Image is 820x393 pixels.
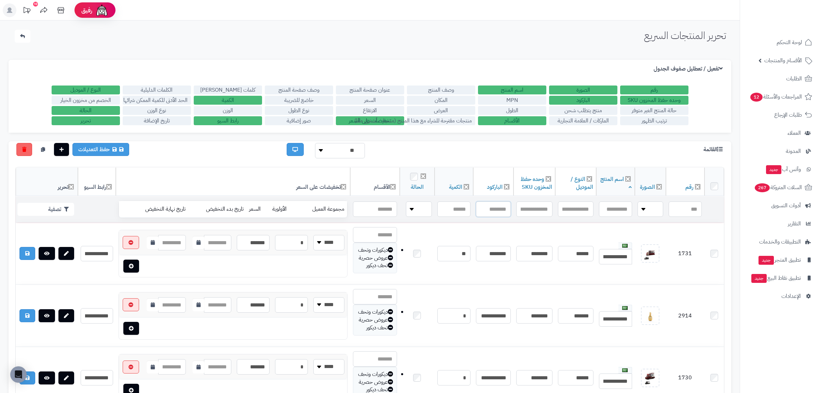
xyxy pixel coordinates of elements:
[449,183,462,191] a: الكمية
[781,291,801,301] span: الإعدادات
[620,86,688,94] label: رقم
[755,183,770,192] span: 267
[357,324,393,332] div: تحف ديكور
[774,110,802,120] span: طلبات الإرجاع
[95,3,109,17] img: ai-face.png
[788,219,801,228] span: التقارير
[750,93,763,102] span: 12
[549,86,617,94] label: الصورة
[759,237,801,247] span: التطبيقات والخدمات
[549,116,617,125] label: الماركات / العلامة التجارية
[744,288,816,304] a: الإعدادات
[52,116,120,125] label: تحرير
[685,183,694,191] a: رقم
[744,197,816,214] a: أدوات التسويق
[194,86,262,94] label: كلمات [PERSON_NAME]
[336,86,404,94] label: عنوان صفحة المنتج
[407,86,475,94] label: وصف المنتج
[270,201,296,218] td: الأولوية
[126,201,188,218] td: تاريخ نهاية التخفيض
[788,128,801,138] span: العملاء
[744,70,816,87] a: الطلبات
[10,366,27,383] div: Open Intercom Messenger
[777,38,802,47] span: لوحة التحكم
[487,183,503,191] a: الباركود
[478,96,546,105] label: MPN
[744,270,816,286] a: تطبيق نقاط البيعجديد
[478,86,546,94] label: اسم المنتج
[620,106,688,115] label: حالة المنتج الغير متوفر
[52,106,120,115] label: الحالة
[194,116,262,125] label: رابط السيو
[78,168,116,196] th: رابط السيو
[357,308,393,316] div: ديكورات وتحف
[758,255,801,265] span: تطبيق المتجر
[265,86,333,94] label: وصف صفحة المنتج
[357,254,393,262] div: عروض حصرية
[751,274,767,283] span: جديد
[188,201,246,218] td: تاريخ بدء التخفيض
[666,285,705,347] td: 2914
[478,116,546,125] label: الأقسام
[194,96,262,105] label: الكمية
[407,116,475,125] label: منتجات مقترحة للشراء مع هذا المنتج (منتجات تُشترى معًا)
[703,146,724,153] h3: القائمة
[357,370,393,378] div: ديكورات وتحف
[622,306,628,310] img: العربية
[52,96,120,105] label: الخصم من مخزون الخيار
[357,316,393,324] div: عروض حصرية
[654,66,724,72] h3: تفعيل / تعطليل صفوف الجدول
[336,96,404,105] label: السعر
[265,116,333,125] label: صور إضافية
[52,86,120,94] label: النوع / الموديل
[620,116,688,125] label: ترتيب الظهور
[81,6,92,14] span: رفيق
[766,165,781,174] span: جديد
[771,201,801,210] span: أدوات التسويق
[765,165,801,174] span: وآتس آب
[246,201,270,218] td: السعر
[116,168,350,196] th: تخفيضات على السعر
[123,86,191,94] label: الكلمات الدليلية
[786,74,802,83] span: الطلبات
[296,201,347,218] td: مجموعة العميل
[744,234,816,250] a: التطبيقات والخدمات
[764,56,802,65] span: الأقسام والمنتجات
[750,92,802,102] span: المراجعات والأسئلة
[521,175,552,191] a: وحده حفظ المخزون SKU
[123,116,191,125] label: تاريخ الإضافة
[72,143,129,156] a: حفظ التعديلات
[265,106,333,115] label: نوع الطول
[744,252,816,268] a: تطبيق المتجرجديد
[754,183,802,192] span: السلات المتروكة
[357,378,393,386] div: عروض حصرية
[744,107,816,123] a: طلبات الإرجاع
[549,96,617,105] label: الباركود
[123,96,191,105] label: الحد الأدنى للكمية الممكن شرائها
[33,2,38,6] div: 10
[571,175,593,191] a: النوع / الموديل
[744,161,816,178] a: وآتس آبجديد
[18,3,35,19] a: تحديثات المنصة
[17,203,74,216] button: تصفية
[194,106,262,115] label: الوزن
[744,89,816,105] a: المراجعات والأسئلة12
[407,96,475,105] label: المكان
[744,215,816,232] a: التقارير
[407,106,475,115] label: العرض
[744,34,816,51] a: لوحة التحكم
[751,273,801,283] span: تطبيق نقاط البيع
[666,223,705,285] td: 1731
[549,106,617,115] label: منتج يتطلب شحن
[357,262,393,270] div: تحف ديكور
[622,244,628,248] img: العربية
[123,106,191,115] label: نوع الوزن
[336,116,404,125] label: تخفيضات على السعر
[478,106,546,115] label: الطول
[411,183,424,191] a: الحالة
[336,106,404,115] label: الارتفاع
[744,143,816,159] a: المدونة
[350,168,400,196] th: الأقسام
[644,30,726,41] h1: تحرير المنتجات السريع
[620,96,688,105] label: وحده حفظ المخزون SKU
